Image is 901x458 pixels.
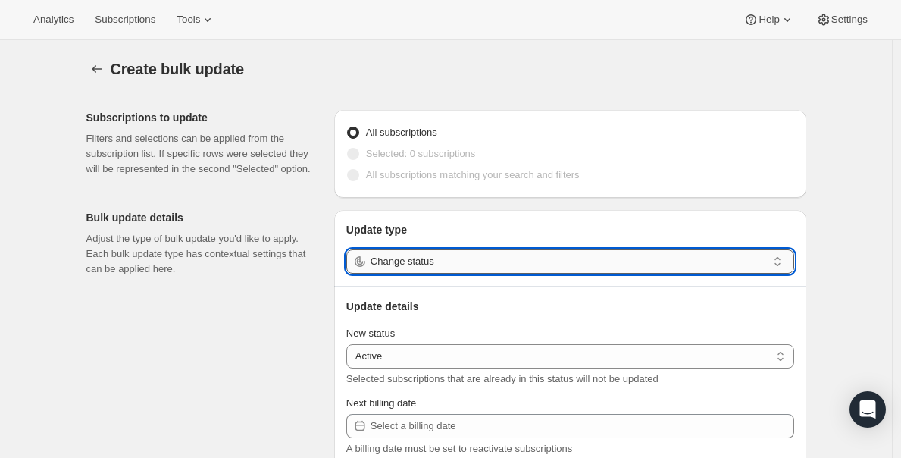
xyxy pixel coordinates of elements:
button: Tools [167,9,224,30]
div: Open Intercom Messenger [849,391,886,428]
button: Help [734,9,803,30]
span: All subscriptions [366,127,437,138]
p: Update type [346,222,794,237]
span: Create bulk update [111,61,244,77]
button: Subscriptions [86,9,164,30]
p: Update details [346,299,794,314]
span: Settings [831,14,868,26]
p: Subscriptions to update [86,110,322,125]
span: Tools [177,14,200,26]
span: A billing date must be set to reactivate subscriptions [346,443,572,454]
span: Help [759,14,779,26]
span: Next billing date [346,397,417,409]
input: Select a billing date [371,414,794,438]
span: New status [346,328,395,339]
span: Subscriptions [95,14,155,26]
span: All subscriptions matching your search and filters [366,169,580,180]
p: Filters and selections can be applied from the subscription list. If specific rows were selected ... [86,131,322,177]
p: Bulk update details [86,210,322,225]
span: Selected subscriptions that are already in this status will not be updated [346,373,659,384]
span: Selected: 0 subscriptions [366,148,476,159]
button: Analytics [24,9,83,30]
button: Settings [807,9,877,30]
span: Analytics [33,14,74,26]
p: Adjust the type of bulk update you'd like to apply. Each bulk update type has contextual settings... [86,231,322,277]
